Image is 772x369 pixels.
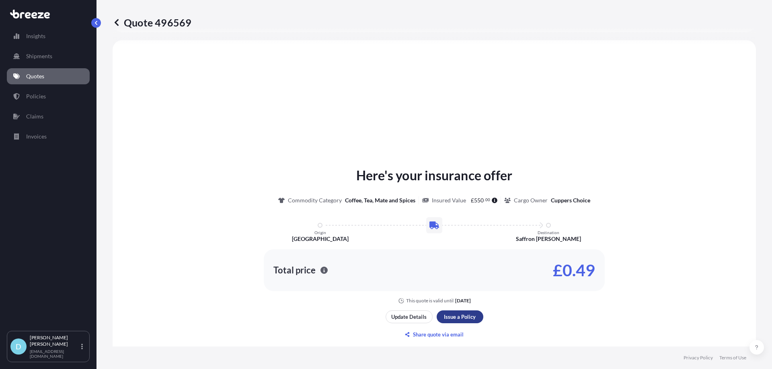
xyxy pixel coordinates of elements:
[273,266,316,274] p: Total price
[471,198,474,203] span: £
[7,68,90,84] a: Quotes
[30,334,80,347] p: [PERSON_NAME] [PERSON_NAME]
[432,196,466,204] p: Insured Value
[437,310,483,323] button: Issue a Policy
[7,48,90,64] a: Shipments
[16,342,21,351] span: D
[455,298,471,304] p: [DATE]
[26,133,47,141] p: Invoices
[413,330,464,338] p: Share quote via email
[26,52,52,60] p: Shipments
[474,198,484,203] span: 550
[345,196,415,204] p: Coffee, Tea, Mate and Spices
[551,196,590,204] p: Cuppers Choice
[26,72,44,80] p: Quotes
[391,313,427,321] p: Update Details
[538,230,559,235] p: Destination
[719,355,746,361] a: Terms of Use
[292,235,349,243] p: [GEOGRAPHIC_DATA]
[516,235,581,243] p: Saffron [PERSON_NAME]
[514,196,548,204] p: Cargo Owner
[386,310,433,323] button: Update Details
[314,230,326,235] p: Origin
[406,298,454,304] p: This quote is valid until
[288,196,342,204] p: Commodity Category
[7,108,90,124] a: Claims
[356,166,512,185] p: Here's your insurance offer
[484,198,485,201] span: .
[7,128,90,145] a: Invoices
[386,328,483,341] button: Share quote via email
[26,112,43,120] p: Claims
[684,355,713,361] a: Privacy Policy
[113,16,191,29] p: Quote 496569
[553,264,595,277] p: £0.49
[26,92,46,100] p: Policies
[26,32,45,40] p: Insights
[7,28,90,44] a: Insights
[7,88,90,104] a: Policies
[30,349,80,359] p: [EMAIL_ADDRESS][DOMAIN_NAME]
[485,198,490,201] span: 00
[444,313,476,321] p: Issue a Policy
